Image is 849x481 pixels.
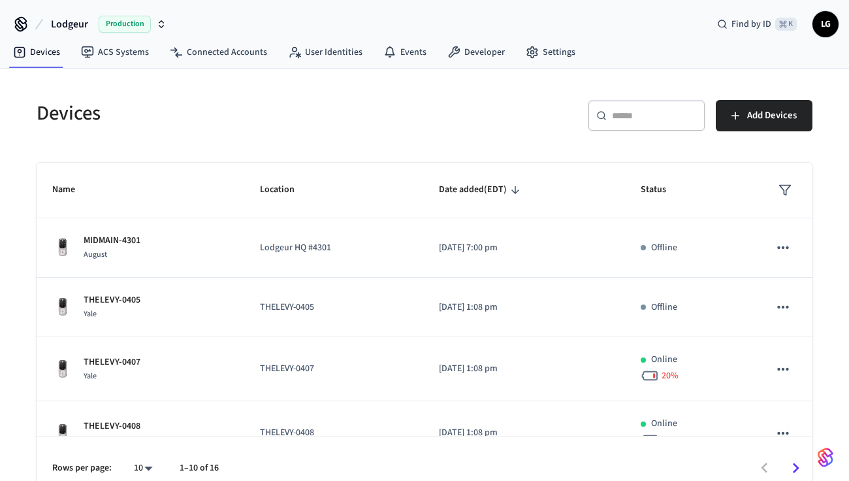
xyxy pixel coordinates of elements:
[747,107,797,124] span: Add Devices
[260,301,407,314] p: THELEVY-0405
[180,461,219,475] p: 1–10 of 16
[641,180,683,200] span: Status
[731,18,771,31] span: Find by ID
[127,459,159,478] div: 10
[662,369,679,382] span: 20 %
[818,447,833,468] img: SeamLogoGradient.69752ec5.svg
[373,41,437,64] a: Events
[52,359,73,380] img: Yale Assure Touchscreen Wifi Smart Lock, Satin Nickel, Front
[651,241,677,255] p: Offline
[84,371,97,382] span: Yale
[52,180,92,200] span: Name
[84,435,97,446] span: Yale
[52,423,73,444] img: Yale Assure Touchscreen Wifi Smart Lock, Satin Nickel, Front
[84,293,140,307] p: THELEVY-0405
[260,241,407,255] p: Lodgeur HQ #4301
[51,16,88,32] span: Lodgeur
[84,356,140,369] p: THELEVY-0407
[439,241,610,255] p: [DATE] 7:00 pm
[439,426,610,440] p: [DATE] 1:08 pm
[439,362,610,376] p: [DATE] 1:08 pm
[84,249,107,260] span: August
[775,18,797,31] span: ⌘ K
[260,362,407,376] p: THELEVY-0407
[260,180,312,200] span: Location
[439,301,610,314] p: [DATE] 1:08 pm
[99,16,151,33] span: Production
[84,234,140,248] p: MIDMAIN-4301
[814,12,837,36] span: LG
[651,353,677,367] p: Online
[37,100,417,127] h5: Devices
[707,12,807,36] div: Find by ID⌘ K
[651,417,677,431] p: Online
[52,461,112,475] p: Rows per page:
[3,41,71,64] a: Devices
[84,308,97,320] span: Yale
[515,41,586,64] a: Settings
[812,11,839,37] button: LG
[437,41,515,64] a: Developer
[260,426,407,440] p: THELEVY-0408
[662,433,679,446] span: 48 %
[651,301,677,314] p: Offline
[278,41,373,64] a: User Identities
[716,100,812,131] button: Add Devices
[439,180,524,200] span: Date added(EDT)
[52,237,73,258] img: Yale Assure Touchscreen Wifi Smart Lock, Satin Nickel, Front
[159,41,278,64] a: Connected Accounts
[52,297,73,318] img: Yale Assure Touchscreen Wifi Smart Lock, Satin Nickel, Front
[84,420,140,433] p: THELEVY-0408
[71,41,159,64] a: ACS Systems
